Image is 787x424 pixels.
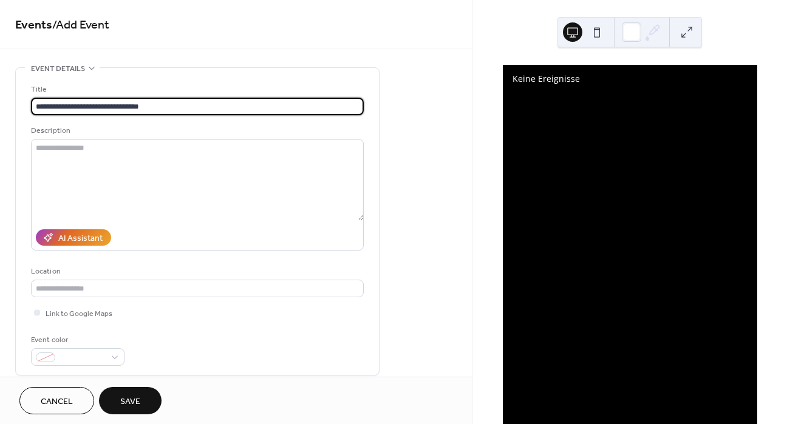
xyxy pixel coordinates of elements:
[99,387,162,414] button: Save
[31,124,361,137] div: Description
[31,265,361,278] div: Location
[19,387,94,414] button: Cancel
[15,13,52,37] a: Events
[120,395,140,408] span: Save
[31,62,85,75] span: Event details
[513,72,748,85] div: Keine Ereignisse
[46,308,112,320] span: Link to Google Maps
[52,13,109,37] span: / Add Event
[58,232,103,245] div: AI Assistant
[31,83,361,96] div: Title
[41,395,73,408] span: Cancel
[31,334,122,346] div: Event color
[36,229,111,246] button: AI Assistant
